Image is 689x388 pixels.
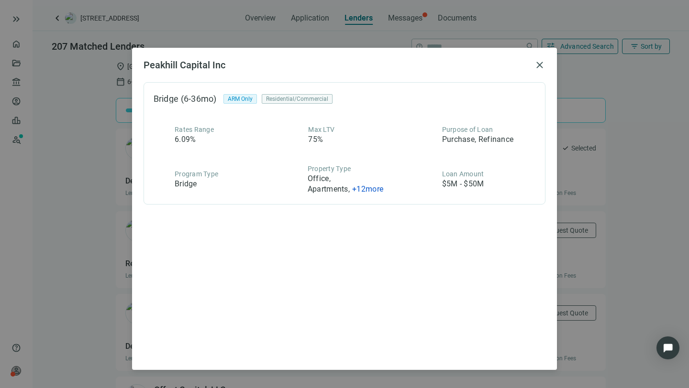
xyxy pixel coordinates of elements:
[228,94,253,104] span: ARM Only
[308,165,351,172] span: Property Type
[352,184,383,194] span: + 12 more
[656,336,679,359] div: Open Intercom Messenger
[442,134,514,145] article: Purchase, Refinance
[442,170,484,178] span: Loan Amount
[308,134,323,145] article: 75%
[144,59,530,71] h2: Peakhill Capital Inc
[308,174,350,194] span: Office, Apartments ,
[262,94,333,104] div: Residential/Commercial
[442,179,484,189] article: $5M - $50M
[175,179,197,189] article: Bridge
[308,126,334,133] span: Max LTV
[154,94,178,104] div: Bridge
[175,126,214,133] span: Rates Range
[534,59,545,71] button: close
[175,170,218,178] span: Program Type
[178,92,223,106] div: (6-36mo)
[442,126,493,133] span: Purpose of Loan
[175,134,196,145] article: 6.09%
